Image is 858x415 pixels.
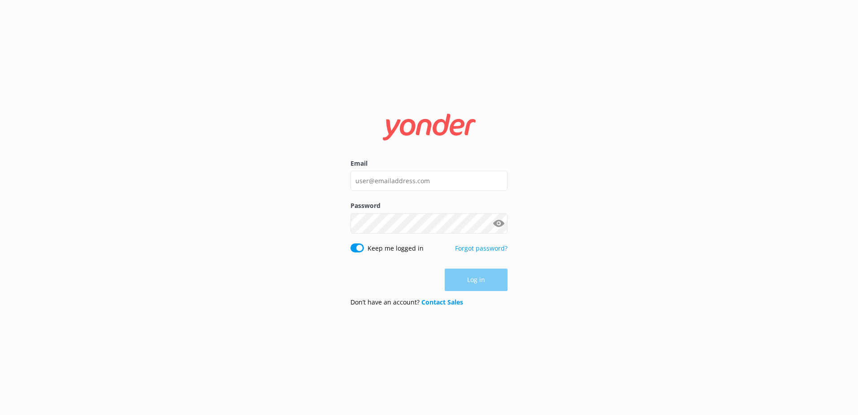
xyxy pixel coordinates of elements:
[490,214,508,232] button: Show password
[350,201,508,211] label: Password
[350,297,463,307] p: Don’t have an account?
[455,244,508,252] a: Forgot password?
[350,171,508,191] input: user@emailaddress.com
[350,159,508,168] label: Email
[421,298,463,306] a: Contact Sales
[368,243,424,253] label: Keep me logged in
